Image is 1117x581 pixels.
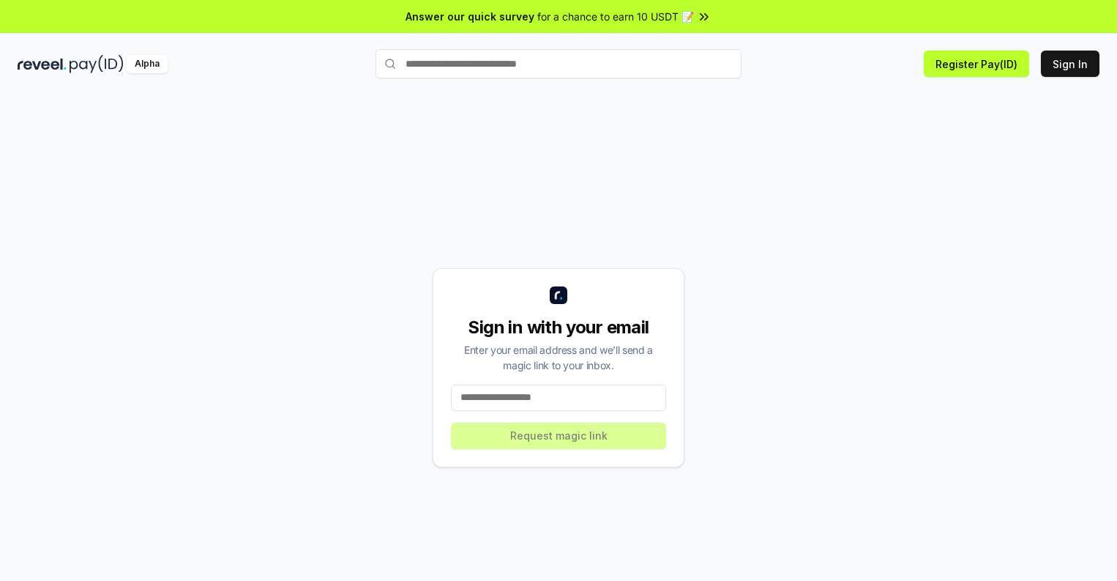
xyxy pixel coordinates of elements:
span: for a chance to earn 10 USDT 📝 [537,9,694,24]
div: Alpha [127,55,168,73]
img: reveel_dark [18,55,67,73]
div: Enter your email address and we’ll send a magic link to your inbox. [451,342,666,373]
button: Sign In [1041,51,1099,77]
span: Answer our quick survey [406,9,534,24]
img: logo_small [550,286,567,304]
button: Register Pay(ID) [924,51,1029,77]
img: pay_id [70,55,124,73]
div: Sign in with your email [451,316,666,339]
